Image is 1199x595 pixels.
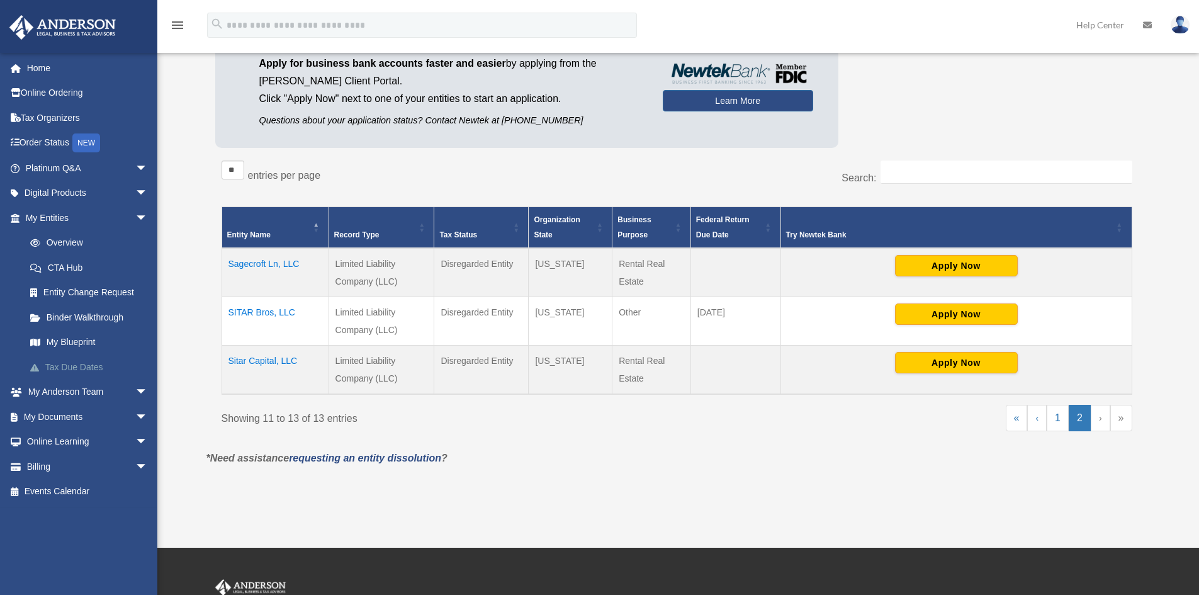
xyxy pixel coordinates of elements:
[289,453,441,463] a: requesting an entity dissolution
[1110,405,1132,431] a: Last
[9,105,167,130] a: Tax Organizers
[434,297,529,346] td: Disregarded Entity
[669,64,807,84] img: NewtekBankLogoSM.png
[210,17,224,31] i: search
[434,207,529,249] th: Tax Status: Activate to sort
[9,130,167,156] a: Order StatusNEW
[135,380,160,405] span: arrow_drop_down
[329,207,434,249] th: Record Type: Activate to sort
[842,173,876,183] label: Search:
[18,354,167,380] a: Tax Due Dates
[9,55,167,81] a: Home
[9,479,167,504] a: Events Calendar
[529,248,612,297] td: [US_STATE]
[612,297,691,346] td: Other
[18,230,160,256] a: Overview
[222,207,329,249] th: Entity Name: Activate to invert sorting
[334,230,380,239] span: Record Type
[696,215,750,239] span: Federal Return Due Date
[135,454,160,480] span: arrow_drop_down
[72,133,100,152] div: NEW
[9,380,167,405] a: My Anderson Teamarrow_drop_down
[690,297,780,346] td: [DATE]
[529,346,612,395] td: [US_STATE]
[434,346,529,395] td: Disregarded Entity
[170,18,185,33] i: menu
[18,280,167,305] a: Entity Change Request
[663,90,813,111] a: Learn More
[248,170,321,181] label: entries per page
[1027,405,1047,431] a: Previous
[1047,405,1069,431] a: 1
[439,230,477,239] span: Tax Status
[612,346,691,395] td: Rental Real Estate
[259,58,506,69] span: Apply for business bank accounts faster and easier
[329,297,434,346] td: Limited Liability Company (LLC)
[259,55,644,90] p: by applying from the [PERSON_NAME] Client Portal.
[222,405,668,428] div: Showing 11 to 13 of 13 entries
[617,215,651,239] span: Business Purpose
[18,330,167,355] a: My Blueprint
[135,205,160,231] span: arrow_drop_down
[780,207,1132,249] th: Try Newtek Bank : Activate to sort
[612,248,691,297] td: Rental Real Estate
[135,156,160,181] span: arrow_drop_down
[1091,405,1110,431] a: Next
[259,90,644,108] p: Click "Apply Now" next to one of your entities to start an application.
[895,303,1018,325] button: Apply Now
[259,113,644,128] p: Questions about your application status? Contact Newtek at [PHONE_NUMBER]
[895,352,1018,373] button: Apply Now
[529,297,612,346] td: [US_STATE]
[1171,16,1190,34] img: User Pic
[329,248,434,297] td: Limited Liability Company (LLC)
[9,81,167,106] a: Online Ordering
[170,22,185,33] a: menu
[9,454,167,479] a: Billingarrow_drop_down
[222,297,329,346] td: SITAR Bros, LLC
[9,205,167,230] a: My Entitiesarrow_drop_down
[9,181,167,206] a: Digital Productsarrow_drop_down
[434,248,529,297] td: Disregarded Entity
[18,255,167,280] a: CTA Hub
[612,207,691,249] th: Business Purpose: Activate to sort
[895,255,1018,276] button: Apply Now
[786,227,1113,242] div: Try Newtek Bank
[18,305,167,330] a: Binder Walkthrough
[206,453,448,463] em: *Need assistance ?
[529,207,612,249] th: Organization State: Activate to sort
[9,429,167,455] a: Online Learningarrow_drop_down
[690,207,780,249] th: Federal Return Due Date: Activate to sort
[135,404,160,430] span: arrow_drop_down
[534,215,580,239] span: Organization State
[135,429,160,455] span: arrow_drop_down
[329,346,434,395] td: Limited Liability Company (LLC)
[9,404,167,429] a: My Documentsarrow_drop_down
[227,230,271,239] span: Entity Name
[1006,405,1028,431] a: First
[222,346,329,395] td: Sitar Capital, LLC
[222,248,329,297] td: Sagecroft Ln, LLC
[9,156,167,181] a: Platinum Q&Aarrow_drop_down
[1069,405,1091,431] a: 2
[6,15,120,40] img: Anderson Advisors Platinum Portal
[135,181,160,207] span: arrow_drop_down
